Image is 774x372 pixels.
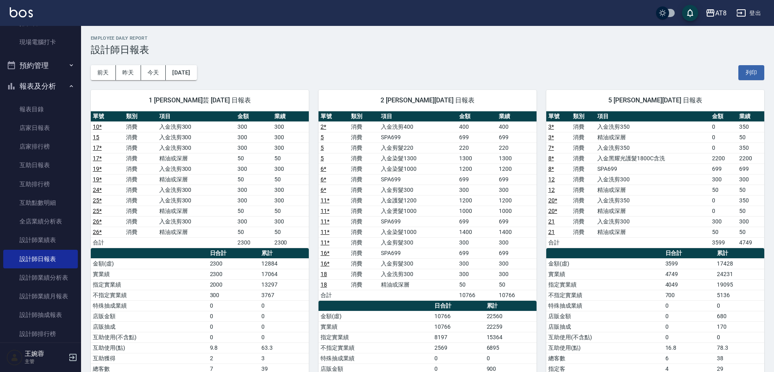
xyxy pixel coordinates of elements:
td: 入金染髮1000 [379,164,457,174]
td: 50 [737,185,764,195]
td: 300 [272,216,309,227]
td: 63.3 [259,342,309,353]
td: 1200 [497,164,537,174]
th: 日合計 [663,248,715,259]
td: 金額(虛) [546,258,663,269]
td: 50 [235,206,272,216]
td: 300 [235,185,272,195]
td: 4749 [663,269,715,279]
td: 1300 [497,153,537,164]
td: 消費 [124,121,157,132]
td: 互助使用(不含點) [546,332,663,342]
th: 累計 [485,301,537,311]
td: 消費 [571,216,596,227]
td: 50 [272,206,309,216]
th: 業績 [272,111,309,122]
td: 互助使用(點) [91,342,208,353]
td: 0 [259,332,309,342]
td: 300 [235,132,272,142]
th: 日合計 [208,248,259,259]
a: 互助點數明細 [3,193,78,212]
button: 預約管理 [3,55,78,76]
td: 消費 [571,164,596,174]
td: 220 [497,142,537,153]
td: 消費 [349,142,379,153]
td: 店販金額 [91,311,208,321]
td: 17428 [715,258,764,269]
td: 互助使用(點) [546,342,663,353]
img: Person [6,349,23,366]
td: 5136 [715,290,764,300]
td: 350 [737,121,764,132]
td: 50 [272,174,309,185]
button: 列印 [738,65,764,80]
a: 5 [321,145,324,151]
a: 報表目錄 [3,100,78,119]
td: 入金黑耀光護髮1800C含洗 [595,153,710,164]
td: 1200 [457,195,497,206]
td: 699 [457,216,497,227]
td: 消費 [349,132,379,142]
td: 400 [457,121,497,132]
td: 680 [715,311,764,321]
td: 消費 [571,227,596,237]
td: 0 [208,332,259,342]
td: 金額(虛) [319,311,432,321]
td: 300 [235,121,272,132]
td: 24231 [715,269,764,279]
a: 5 [321,155,324,162]
a: 12 [548,176,555,183]
td: 消費 [349,258,379,269]
td: 消費 [349,185,379,195]
span: 1 [PERSON_NAME]芸 [DATE] 日報表 [100,96,299,104]
td: 不指定實業績 [546,290,663,300]
th: 業績 [737,111,764,122]
td: 入金洗剪300 [157,195,236,206]
table: a dense table [91,111,309,248]
td: 入金染髮1000 [379,227,457,237]
td: 300 [497,237,537,248]
td: 消費 [571,142,596,153]
div: AT8 [715,8,727,18]
td: 入金洗剪300 [157,164,236,174]
span: 2 [PERSON_NAME][DATE] 日報表 [328,96,527,104]
a: 互助日報表 [3,156,78,174]
a: 15 [93,134,99,140]
td: 消費 [124,216,157,227]
th: 項目 [595,111,710,122]
td: 50 [737,227,764,237]
td: 300 [457,237,497,248]
button: 報表及分析 [3,76,78,97]
td: 400 [497,121,537,132]
td: 精油或深層 [157,227,236,237]
span: 5 [PERSON_NAME][DATE] 日報表 [556,96,755,104]
td: 入金洗剪300 [595,216,710,227]
a: 21 [548,229,555,235]
td: 8197 [432,332,484,342]
th: 金額 [235,111,272,122]
td: 消費 [124,153,157,164]
td: SPA699 [379,174,457,185]
button: save [682,5,698,21]
td: 入金剪髮300 [379,185,457,195]
a: 全店業績分析表 [3,212,78,231]
td: 入金染髮1300 [379,153,457,164]
td: 300 [497,258,537,269]
td: 入金護髮1200 [379,195,457,206]
td: 0 [715,332,764,342]
td: 精油或深層 [157,153,236,164]
td: 300 [235,195,272,206]
td: 10766 [432,311,484,321]
td: 3599 [710,237,737,248]
td: 699 [497,132,537,142]
th: 類別 [571,111,596,122]
td: 78.3 [715,342,764,353]
td: 0 [710,142,737,153]
a: 店家排行榜 [3,137,78,156]
td: 699 [710,164,737,174]
td: 300 [272,164,309,174]
td: 50 [457,279,497,290]
td: 2300 [208,258,259,269]
td: 9.8 [208,342,259,353]
a: 店家日報表 [3,119,78,137]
